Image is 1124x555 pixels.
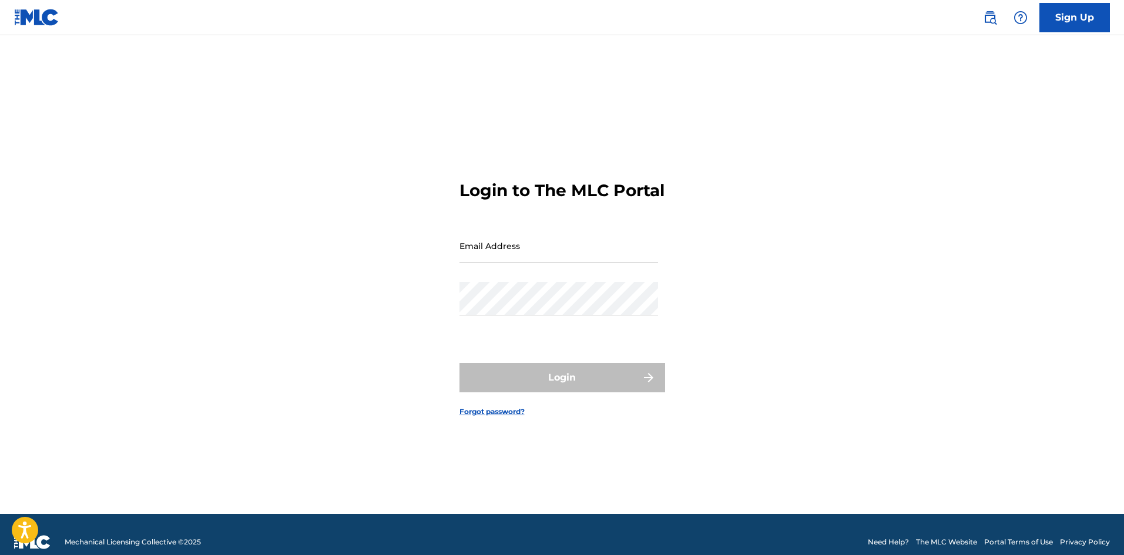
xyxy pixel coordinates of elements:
img: search [983,11,997,25]
a: Sign Up [1039,3,1110,32]
a: Forgot password? [459,406,525,417]
img: MLC Logo [14,9,59,26]
iframe: Chat Widget [1065,499,1124,555]
a: Need Help? [868,537,909,547]
a: Privacy Policy [1060,537,1110,547]
img: help [1014,11,1028,25]
img: logo [14,535,51,549]
a: Portal Terms of Use [984,537,1053,547]
a: The MLC Website [916,537,977,547]
span: Mechanical Licensing Collective © 2025 [65,537,201,547]
a: Public Search [978,6,1002,29]
h3: Login to The MLC Portal [459,180,665,201]
div: Help [1009,6,1032,29]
